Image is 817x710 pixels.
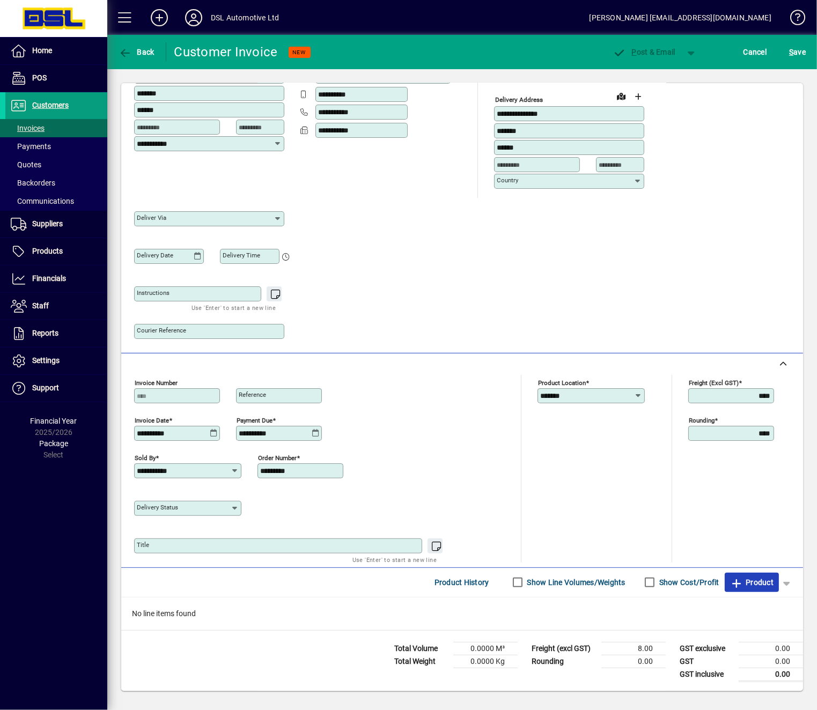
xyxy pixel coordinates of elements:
[389,642,453,655] td: Total Volume
[142,8,176,27] button: Add
[223,252,260,259] mat-label: Delivery time
[730,574,774,591] span: Product
[176,8,211,27] button: Profile
[11,142,51,151] span: Payments
[674,642,739,655] td: GST exclusive
[630,88,647,105] button: Choose address
[741,42,770,62] button: Cancel
[453,655,518,668] td: 0.0000 Kg
[32,247,63,255] span: Products
[5,65,107,92] a: POS
[137,214,166,221] mat-label: Deliver via
[5,137,107,156] a: Payments
[137,289,170,297] mat-label: Instructions
[430,573,494,592] button: Product History
[725,573,779,592] button: Product
[657,577,719,588] label: Show Cost/Profit
[689,379,739,386] mat-label: Freight (excl GST)
[32,274,66,283] span: Financials
[744,43,767,61] span: Cancel
[11,197,74,205] span: Communications
[39,439,68,448] span: Package
[497,176,518,184] mat-label: Country
[137,252,173,259] mat-label: Delivery date
[5,347,107,374] a: Settings
[137,327,186,334] mat-label: Courier Reference
[689,416,715,424] mat-label: Rounding
[116,42,157,62] button: Back
[211,9,279,26] div: DSL Automotive Ltd
[739,668,803,681] td: 0.00
[239,391,266,398] mat-label: Reference
[135,379,178,386] mat-label: Invoice number
[674,655,739,668] td: GST
[789,43,806,61] span: ave
[121,597,803,630] div: No line items found
[5,119,107,137] a: Invoices
[5,156,107,174] a: Quotes
[526,642,601,655] td: Freight (excl GST)
[192,301,276,314] mat-hint: Use 'Enter' to start a new line
[11,179,55,187] span: Backorders
[5,211,107,238] a: Suppliers
[174,43,278,61] div: Customer Invoice
[601,642,666,655] td: 8.00
[632,48,637,56] span: P
[674,668,739,681] td: GST inclusive
[137,504,178,511] mat-label: Delivery status
[135,454,156,461] mat-label: Sold by
[739,655,803,668] td: 0.00
[137,541,149,549] mat-label: Title
[31,417,77,425] span: Financial Year
[5,293,107,320] a: Staff
[601,655,666,668] td: 0.00
[32,301,49,310] span: Staff
[135,416,169,424] mat-label: Invoice date
[613,87,630,105] a: View on map
[11,160,41,169] span: Quotes
[739,642,803,655] td: 0.00
[435,574,489,591] span: Product History
[538,379,586,386] mat-label: Product location
[453,642,518,655] td: 0.0000 M³
[5,265,107,292] a: Financials
[11,124,45,132] span: Invoices
[782,2,804,37] a: Knowledge Base
[5,320,107,347] a: Reports
[293,49,306,56] span: NEW
[32,46,52,55] span: Home
[525,577,625,588] label: Show Line Volumes/Weights
[5,238,107,265] a: Products
[119,48,154,56] span: Back
[613,48,675,56] span: ost & Email
[526,655,601,668] td: Rounding
[789,48,793,56] span: S
[32,383,59,392] span: Support
[258,454,297,461] mat-label: Order number
[32,73,47,82] span: POS
[389,655,453,668] td: Total Weight
[5,192,107,210] a: Communications
[608,42,681,62] button: Post & Email
[5,375,107,402] a: Support
[107,42,166,62] app-page-header-button: Back
[786,42,808,62] button: Save
[32,356,60,365] span: Settings
[32,219,63,228] span: Suppliers
[5,38,107,64] a: Home
[590,9,771,26] div: [PERSON_NAME] [EMAIL_ADDRESS][DOMAIN_NAME]
[5,174,107,192] a: Backorders
[32,101,69,109] span: Customers
[352,553,437,566] mat-hint: Use 'Enter' to start a new line
[237,416,273,424] mat-label: Payment due
[32,329,58,337] span: Reports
